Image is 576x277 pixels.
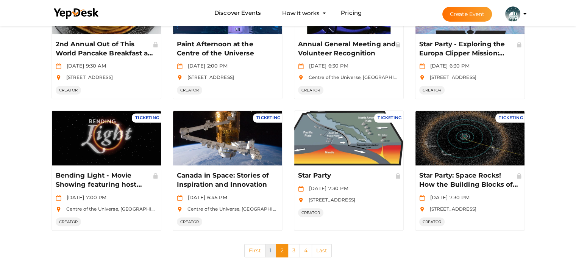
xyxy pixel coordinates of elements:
span: [DATE] 6:30 PM [305,63,348,69]
span: [DATE] 7:30 PM [305,185,348,191]
img: location.svg [419,206,425,212]
img: calendar.svg [298,186,304,192]
img: location.svg [298,75,304,80]
img: location.svg [177,206,183,212]
span: [STREET_ADDRESS] [426,74,476,80]
img: location.svg [56,75,61,80]
p: Star Party: Space Rocks! How the Building Blocks of the Solar System Reveal its History [419,171,519,189]
img: Private Event [395,41,401,48]
img: calendar.svg [177,63,183,69]
a: 4 [300,244,312,257]
img: Private Event [516,41,523,48]
span: Centre of the Universe, [GEOGRAPHIC_DATA], [GEOGRAPHIC_DATA] [62,206,227,212]
span: CREATOR [419,217,445,226]
span: CREATOR [298,208,324,217]
span: CREATOR [298,86,324,94]
span: CREATOR [177,217,203,226]
img: Private Event [152,172,159,179]
span: [STREET_ADDRESS] [184,74,234,80]
a: 1 [265,244,276,257]
a: First [244,244,266,257]
span: [DATE] 9:30 AM [63,63,106,69]
a: Discover Events [214,6,261,20]
img: calendar.svg [298,63,304,69]
img: calendar.svg [56,63,61,69]
span: Centre of the Universe, [GEOGRAPHIC_DATA], [GEOGRAPHIC_DATA] [305,74,469,80]
button: Create Event [442,7,492,22]
img: location.svg [419,75,425,80]
span: [DATE] 6:45 PM [184,194,227,200]
img: location.svg [298,197,304,203]
a: Last [312,244,332,257]
span: [STREET_ADDRESS] [305,197,355,203]
p: Annual General Meeting and Volunteer Recognition [298,40,398,58]
a: 2 [276,244,288,257]
p: 2nd Annual Out of This World Pancake Breakfast at the Centre of the Universe [56,40,155,58]
a: 3 [288,244,300,257]
img: location.svg [56,206,61,212]
span: [STREET_ADDRESS] [62,74,113,80]
p: Star Party [298,171,398,180]
span: CREATOR [56,217,81,226]
span: [DATE] 6:30 PM [426,63,470,69]
img: location.svg [177,75,183,80]
img: calendar.svg [419,195,425,201]
span: CREATOR [56,86,81,94]
img: calendar.svg [419,63,425,69]
img: KH323LD6_small.jpeg [505,6,520,22]
img: Private Event [395,172,401,179]
img: Private Event [152,41,159,48]
a: Pricing [341,6,362,20]
p: Star Party - Exploring the Europa Clipper Mission: Deep Diving into a Secret Ocean World [419,40,519,58]
span: CREATOR [177,86,203,94]
img: Private Event [516,172,523,179]
img: calendar.svg [177,195,183,201]
span: [STREET_ADDRESS] [426,206,476,212]
span: [DATE] 7:30 PM [426,194,470,200]
span: [DATE] 7:00 PM [63,194,107,200]
img: calendar.svg [56,195,61,201]
p: Paint Afternoon at the Centre of the Universe [177,40,276,58]
p: Canada in Space: Stories of Inspiration and Innovation [177,171,276,189]
button: How it works [280,6,322,20]
p: Bending Light - Movie Showing featuring host [PERSON_NAME] and Director [PERSON_NAME] [56,171,155,189]
span: Centre of the Universe, [GEOGRAPHIC_DATA], [GEOGRAPHIC_DATA] [184,206,348,212]
span: [DATE] 2:00 PM [184,63,228,69]
span: CREATOR [419,86,445,94]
